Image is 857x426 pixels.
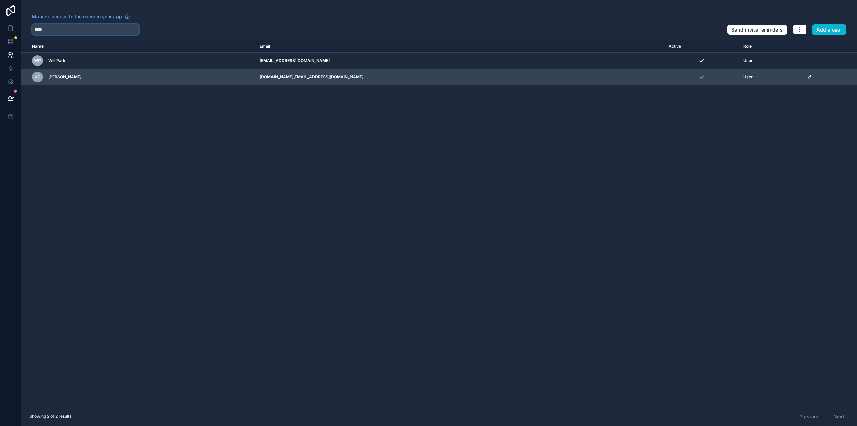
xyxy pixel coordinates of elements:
[32,13,122,20] span: Manage access to the users in your app
[743,58,753,63] span: User
[727,24,787,35] button: Send invite reminders
[256,40,665,53] th: Email
[21,40,857,407] div: scrollable content
[665,40,739,53] th: Active
[32,13,130,20] a: Manage access to the users in your app
[256,53,665,69] td: [EMAIL_ADDRESS][DOMAIN_NAME]
[256,69,665,85] td: [DOMAIN_NAME][EMAIL_ADDRESS][DOMAIN_NAME]
[48,58,65,63] span: Will Park
[34,58,41,63] span: WP
[743,74,753,80] span: User
[739,40,803,53] th: Role
[48,74,81,80] span: [PERSON_NAME]
[29,414,71,419] span: Showing 2 of 2 results
[35,74,40,80] span: Js
[812,24,847,35] button: Add a user
[21,40,256,53] th: Name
